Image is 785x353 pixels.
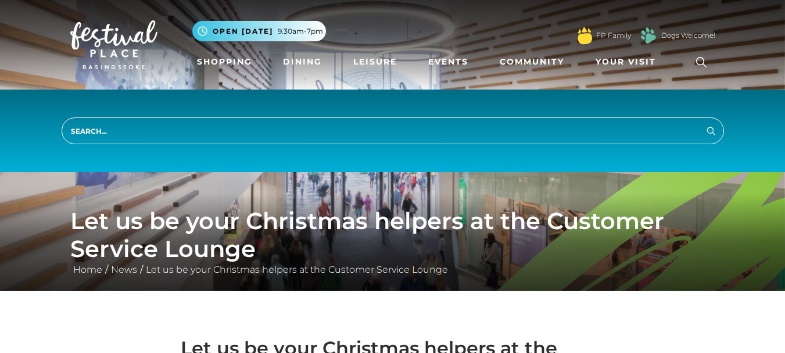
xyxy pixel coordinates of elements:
a: Your Visit [591,51,666,73]
a: Events [424,51,473,73]
a: Let us be your Christmas helpers at the Customer Service Lounge [143,264,451,275]
a: News [108,264,140,275]
a: Leisure [349,51,402,73]
a: Shopping [192,51,257,73]
a: Community [495,51,569,73]
h1: Let us be your Christmas helpers at the Customer Service Lounge [70,207,715,263]
a: FP Family [596,30,631,41]
span: Your Visit [596,56,656,68]
span: 9.30am-7pm [278,26,323,37]
span: Open [DATE] [213,26,273,37]
a: Home [70,264,105,275]
a: Dogs Welcome! [661,30,715,41]
button: Open [DATE] 9.30am-7pm [192,21,326,41]
input: Search... [62,117,724,144]
a: Dining [278,51,327,73]
img: Festival Place Logo [70,20,157,69]
div: / / [62,207,724,277]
